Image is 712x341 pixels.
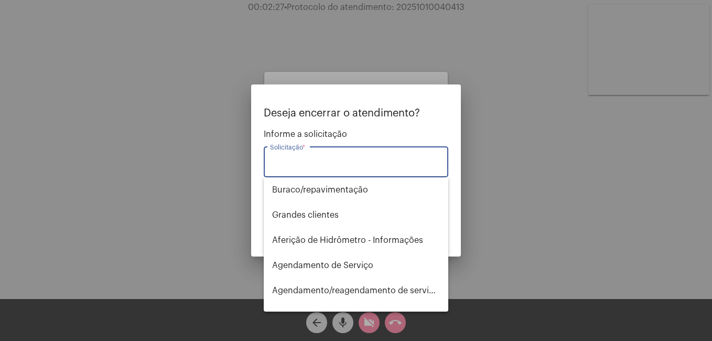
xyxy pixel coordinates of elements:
[270,159,442,169] input: Buscar solicitação
[272,177,440,203] span: ⁠Buraco/repavimentação
[272,203,440,228] span: ⁠Grandes clientes
[264,130,448,139] span: Informe a solicitação
[272,253,440,278] span: Agendamento de Serviço
[272,278,440,303] span: Agendamento/reagendamento de serviços - informações
[264,108,448,119] p: Deseja encerrar o atendimento?
[272,303,440,328] span: Alterar nome do usuário na fatura
[272,228,440,253] span: Aferição de Hidrômetro - Informações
